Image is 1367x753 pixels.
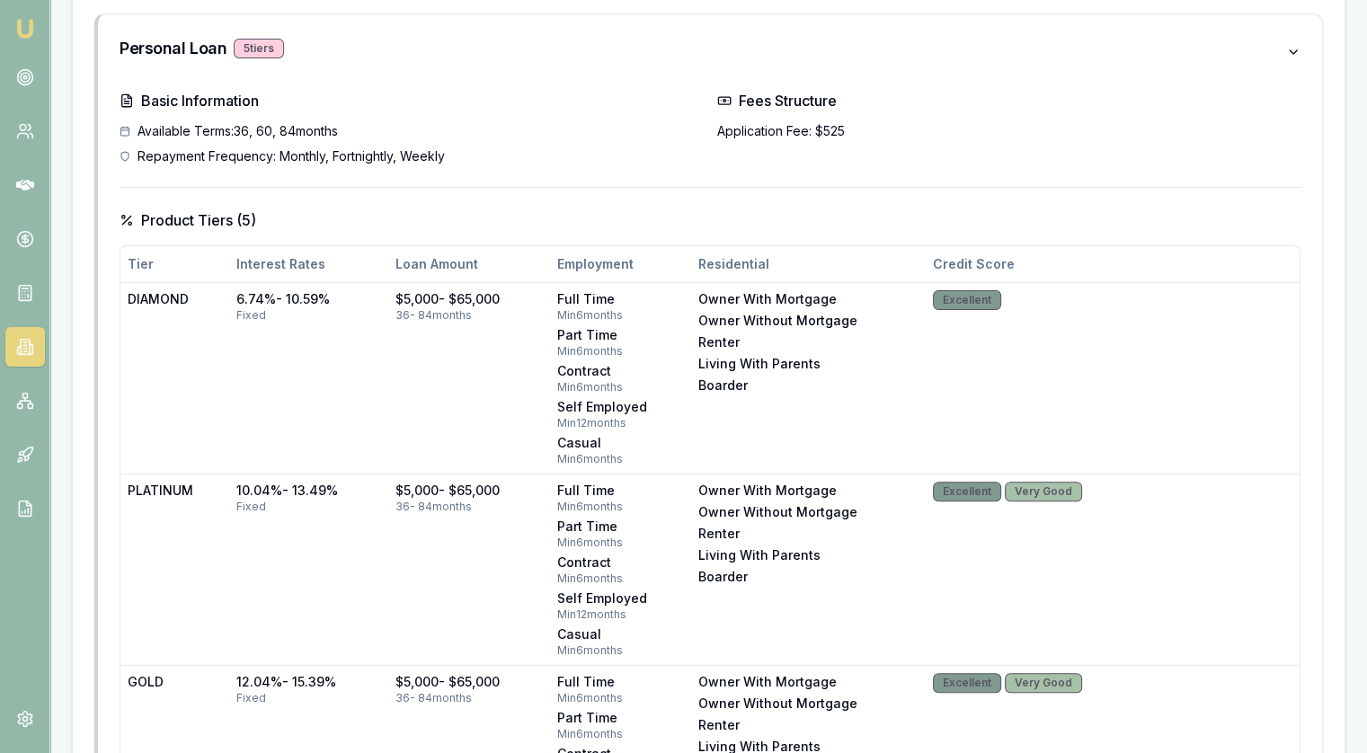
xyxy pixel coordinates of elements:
div: renter [698,525,919,543]
div: Very Good [1005,673,1082,693]
div: fixed [236,691,381,705]
div: 36 - 84 months [395,500,543,514]
div: living with parents [698,546,919,564]
div: casual [557,434,684,452]
div: Min 12 months [557,607,684,622]
div: owner without mortgage [698,312,919,330]
div: owner with mortgage [698,673,919,691]
div: Excellent [933,290,1001,310]
div: Min 6 months [557,308,684,323]
th: Credit Score [926,246,1300,282]
div: fixed [236,308,381,323]
div: DIAMOND [128,290,222,308]
div: Min 6 months [557,536,684,550]
div: Min 6 months [557,691,684,705]
div: living with parents [698,355,919,373]
div: Very Good [1005,482,1082,501]
div: Min 6 months [557,643,684,658]
div: self employed [557,398,684,416]
div: GOLD [128,673,222,691]
span: Repayment Frequency: Monthly, Fortnightly, Weekly [138,147,445,165]
div: 6.74% - 10.59% [236,290,381,308]
div: 5 tier s [234,39,284,58]
div: casual [557,625,684,643]
th: Residential [691,246,926,282]
div: PLATINUM [128,482,222,500]
div: Min 6 months [557,727,684,741]
div: full time [557,290,684,308]
div: owner with mortgage [698,290,919,308]
h4: Product Tiers ( 5 ) [120,209,1300,231]
th: Loan Amount [388,246,550,282]
div: 10.04% - 13.49% [236,482,381,500]
img: emu-icon-u.png [14,18,36,40]
div: Min 6 months [557,500,684,514]
div: Min 6 months [557,380,684,394]
div: Min 6 months [557,571,684,586]
div: part time [557,709,684,727]
th: Interest Rates [229,246,388,282]
div: owner without mortgage [698,695,919,713]
div: Min 12 months [557,416,684,430]
h3: Personal Loan [120,36,226,61]
div: 12.04% - 15.39% [236,673,381,691]
h4: Fees Structure [717,90,1300,111]
div: 36 - 84 months [395,308,543,323]
div: $5,000 - $65,000 [395,673,543,691]
div: part time [557,326,684,344]
div: boarder [698,376,919,394]
h4: Basic Information [120,90,703,111]
div: full time [557,482,684,500]
div: full time [557,673,684,691]
div: fixed [236,500,381,514]
div: renter [698,333,919,351]
div: renter [698,716,919,734]
div: Min 6 months [557,344,684,359]
div: 36 - 84 months [395,691,543,705]
div: $5,000 - $65,000 [395,290,543,308]
th: Employment [550,246,691,282]
div: boarder [698,568,919,586]
div: part time [557,518,684,536]
div: self employed [557,589,684,607]
div: Excellent [933,673,1001,693]
span: Application Fee: $525 [717,122,845,140]
div: Excellent [933,482,1001,501]
div: $5,000 - $65,000 [395,482,543,500]
th: Tier [120,246,229,282]
div: contract [557,362,684,380]
div: owner without mortgage [698,503,919,521]
div: Min 6 months [557,452,684,466]
div: owner with mortgage [698,482,919,500]
span: Available Terms: 36, 60, 84 months [138,122,338,140]
div: contract [557,554,684,571]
